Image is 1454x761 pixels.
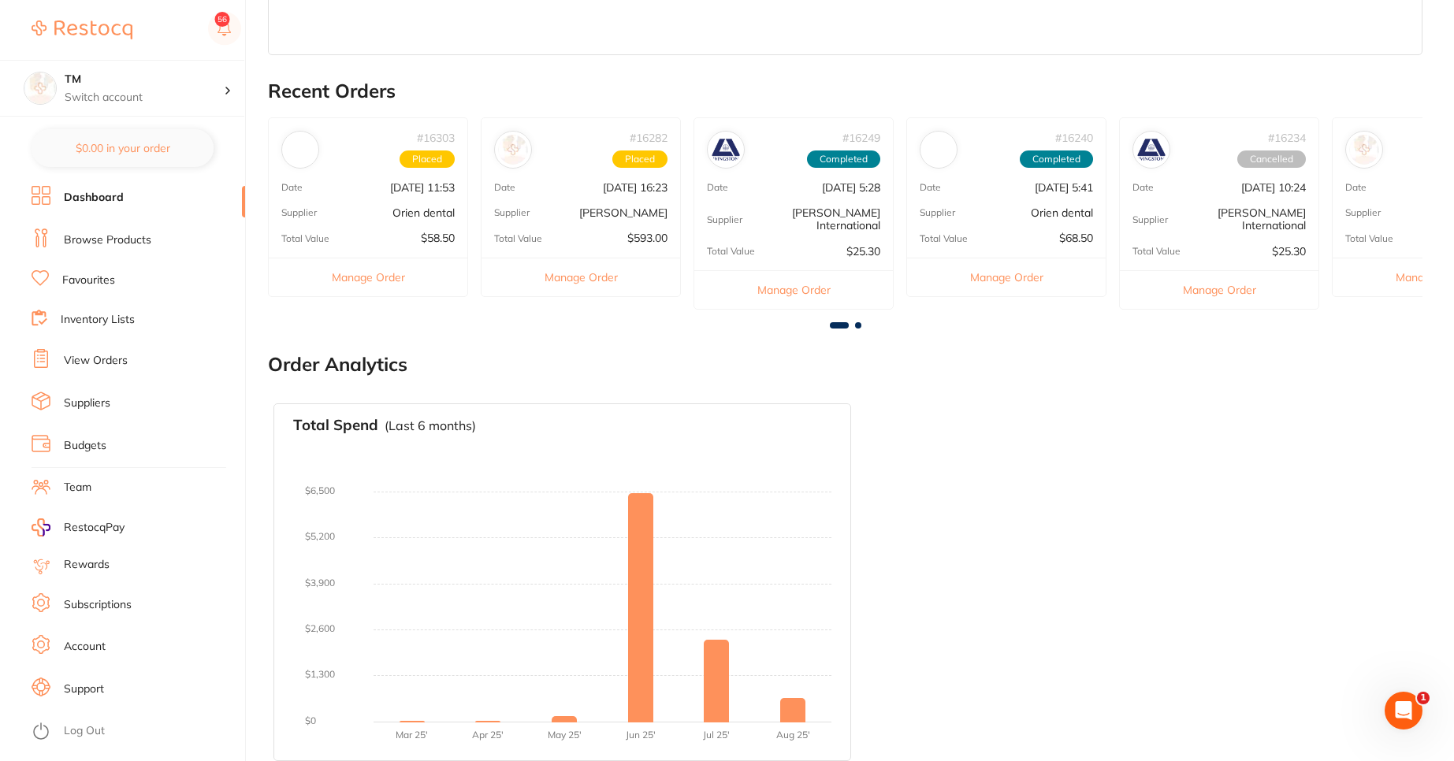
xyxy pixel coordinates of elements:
h4: TM [65,72,224,87]
a: Rewards [64,557,110,573]
p: Supplier [494,207,530,218]
p: Date [281,182,303,193]
img: Orien dental [285,135,315,165]
a: Browse Products [64,232,151,248]
p: Total Value [494,233,542,244]
p: Date [1132,182,1154,193]
p: Total Value [1132,246,1181,257]
a: RestocqPay [32,518,125,536]
img: Livingstone International [1136,135,1166,165]
a: Dashboard [64,190,124,206]
span: Completed [1020,150,1093,168]
span: RestocqPay [64,520,125,536]
a: Team [64,480,91,496]
img: Orien dental [924,135,954,165]
p: Orien dental [392,206,455,219]
p: [DATE] 5:28 [822,181,880,194]
img: TM [24,72,56,104]
button: Manage Order [482,258,680,296]
p: Supplier [707,214,742,225]
p: # 16282 [630,132,668,144]
p: # 16234 [1268,132,1306,144]
a: Favourites [62,273,115,288]
p: $58.50 [421,232,455,244]
p: Total Value [707,246,755,257]
h2: Recent Orders [268,80,1422,102]
p: [PERSON_NAME] International [742,206,880,232]
span: Placed [612,150,668,168]
span: Cancelled [1237,150,1306,168]
p: Total Value [920,233,968,244]
button: Manage Order [1120,270,1318,309]
p: # 16240 [1055,132,1093,144]
button: Manage Order [907,258,1106,296]
p: # 16249 [842,132,880,144]
p: Switch account [65,90,224,106]
img: RestocqPay [32,518,50,536]
p: [PERSON_NAME] [579,206,668,219]
p: Date [494,182,515,193]
a: View Orders [64,353,128,369]
p: [DATE] 16:23 [603,181,668,194]
a: Budgets [64,438,106,454]
a: Restocq Logo [32,12,132,48]
p: Date [1345,182,1367,193]
p: Supplier [920,207,955,218]
p: Orien dental [1031,206,1093,219]
span: Completed [807,150,880,168]
p: [DATE] 11:53 [390,181,455,194]
a: Account [64,639,106,655]
p: [PERSON_NAME] International [1168,206,1306,232]
p: Supplier [1132,214,1168,225]
h3: Total Spend [293,417,378,434]
img: Livingstone International [711,135,741,165]
p: $25.30 [1272,245,1306,258]
p: Total Value [281,233,329,244]
p: $68.50 [1059,232,1093,244]
button: Log Out [32,719,240,744]
p: $593.00 [627,232,668,244]
p: [DATE] 10:24 [1241,181,1306,194]
a: Support [64,681,104,697]
h2: Order Analytics [268,354,1422,376]
span: Placed [400,150,455,168]
a: Inventory Lists [61,312,135,328]
p: (Last 6 months) [385,418,476,432]
img: Restocq Logo [32,20,132,39]
img: Henry Schein Halas [1349,135,1379,165]
p: Date [707,182,728,193]
iframe: Intercom live chat [1385,692,1422,729]
p: Date [920,182,941,193]
a: Subscriptions [64,597,132,613]
p: [DATE] 5:41 [1035,181,1093,194]
p: Total Value [1345,233,1393,244]
p: $25.30 [846,245,880,258]
img: Henry Schein Halas [498,135,528,165]
span: 1 [1417,692,1430,704]
button: Manage Order [269,258,467,296]
button: $0.00 in your order [32,129,214,167]
a: Suppliers [64,395,110,411]
p: Supplier [281,207,317,218]
p: Supplier [1345,207,1381,218]
p: # 16303 [417,132,455,144]
a: Log Out [64,723,105,739]
button: Manage Order [694,270,893,309]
